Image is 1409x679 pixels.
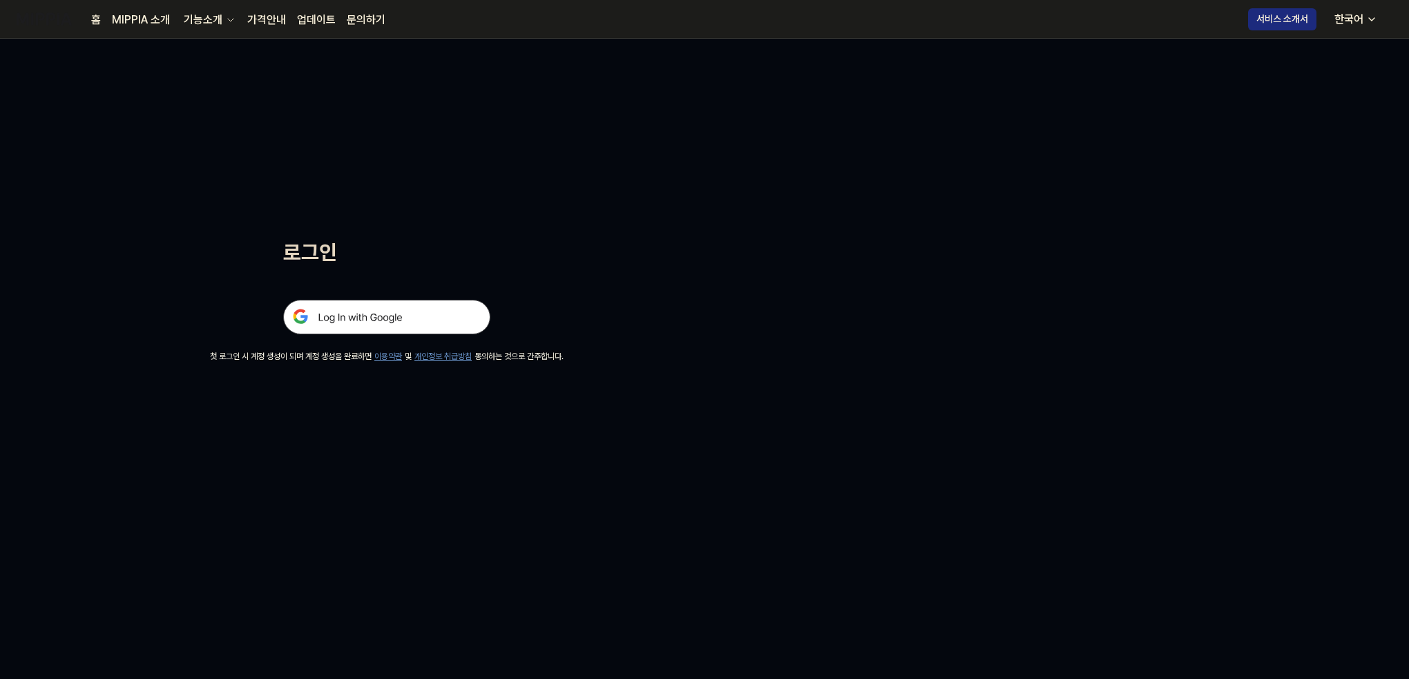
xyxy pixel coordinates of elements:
button: 서비스 소개서 [1248,8,1316,30]
a: 문의하기 [347,12,385,28]
a: 이용약관 [374,352,402,361]
a: 업데이트 [297,12,336,28]
h1: 로그인 [283,238,490,267]
button: 한국어 [1323,6,1386,33]
a: MIPPIA 소개 [112,12,170,28]
div: 첫 로그인 시 계정 생성이 되며 계정 생성을 완료하면 및 동의하는 것으로 간주합니다. [210,351,564,363]
img: 구글 로그인 버튼 [283,300,490,334]
a: 가격안내 [247,12,286,28]
div: 기능소개 [181,12,225,28]
div: 한국어 [1332,11,1366,28]
a: 개인정보 취급방침 [414,352,472,361]
button: 기능소개 [181,12,236,28]
a: 홈 [91,12,101,28]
